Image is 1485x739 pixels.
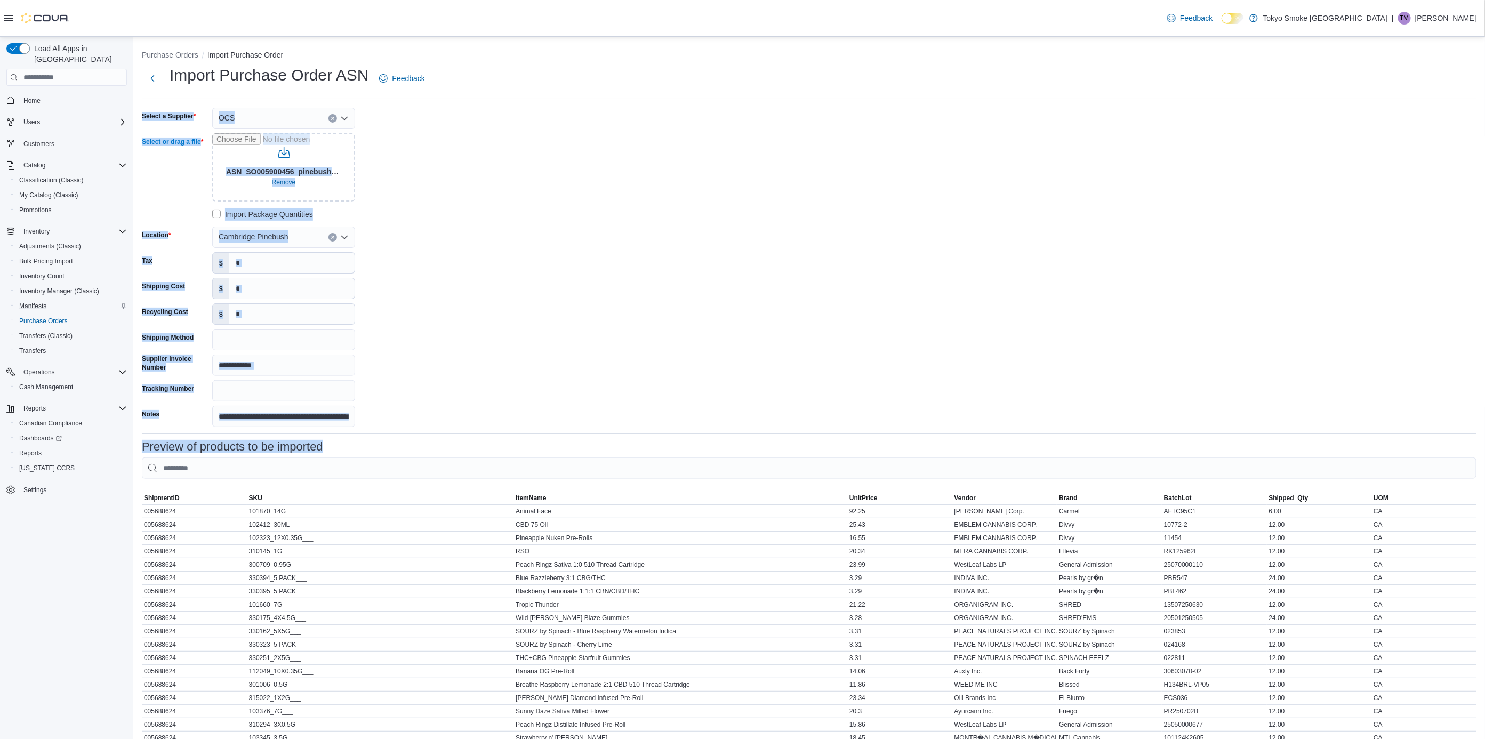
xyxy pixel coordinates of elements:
button: Brand [1057,492,1162,504]
button: Users [2,115,131,130]
div: EMBLEM CANNABIS CORP. [952,518,1057,531]
div: 12.00 [1267,558,1372,571]
div: 005688624 [142,598,247,611]
div: 005688624 [142,545,247,558]
button: ItemName [513,492,847,504]
div: WEED ME INC [952,678,1057,691]
button: Promotions [11,203,131,218]
div: 12.00 [1267,598,1372,611]
div: INDIVA INC. [952,585,1057,598]
button: Reports [2,401,131,416]
div: 30603070-02 [1162,665,1267,678]
div: 024168 [1162,638,1267,651]
div: 3.31 [847,638,952,651]
div: 005688624 [142,692,247,704]
div: 10772-2 [1162,518,1267,531]
div: 330251_2X5G___ [247,652,514,664]
div: Pearls by gr�n [1057,585,1162,598]
div: 12.00 [1267,545,1372,558]
div: RK125962L [1162,545,1267,558]
span: BatchLot [1164,494,1192,502]
a: Adjustments (Classic) [15,240,85,253]
div: ORGANIGRAM INC. [952,612,1057,624]
button: Purchase Orders [11,314,131,328]
a: [US_STATE] CCRS [15,462,79,475]
label: Shipping Cost [142,282,185,291]
button: Reports [11,446,131,461]
span: Operations [23,368,55,376]
label: Supplier Invoice Number [142,355,208,372]
div: [PERSON_NAME] Diamond Infused Pre-Roll [513,692,847,704]
div: 005688624 [142,705,247,718]
button: BatchLot [1162,492,1267,504]
span: Promotions [19,206,52,214]
a: My Catalog (Classic) [15,189,83,202]
button: Clear input [328,233,337,242]
label: $ [213,278,229,299]
span: Customers [19,137,127,150]
div: 301006_0.5G___ [247,678,514,691]
div: 12.00 [1267,625,1372,638]
span: Dashboards [19,434,62,443]
span: Cash Management [19,383,73,391]
button: Transfers (Classic) [11,328,131,343]
div: 12.00 [1267,678,1372,691]
div: 12.00 [1267,532,1372,544]
a: Reports [15,447,46,460]
div: 25070000110 [1162,558,1267,571]
a: Inventory Count [15,270,69,283]
p: [PERSON_NAME] [1415,12,1476,25]
div: 103376_7G___ [247,705,514,718]
span: UOM [1374,494,1388,502]
a: Inventory Manager (Classic) [15,285,103,298]
div: 11454 [1162,532,1267,544]
span: Remove [272,178,296,187]
div: 16.55 [847,532,952,544]
div: 21.22 [847,598,952,611]
span: Transfers [15,344,127,357]
div: 23.34 [847,692,952,704]
span: Transfers (Classic) [15,330,127,342]
span: Classification (Classic) [15,174,127,187]
span: Catalog [23,161,45,170]
button: Transfers [11,343,131,358]
div: 12.00 [1267,518,1372,531]
span: Bulk Pricing Import [19,257,73,266]
span: Settings [19,483,127,496]
button: UOM [1371,492,1476,504]
span: Users [23,118,40,126]
div: CA [1371,558,1476,571]
span: Home [23,97,41,105]
div: 005688624 [142,585,247,598]
span: Inventory [19,225,127,238]
div: CA [1371,625,1476,638]
span: Inventory Count [19,272,65,280]
div: Divvy [1057,532,1162,544]
button: Users [19,116,44,128]
label: Tracking Number [142,384,194,393]
div: [PERSON_NAME] Corp. [952,505,1057,518]
div: Auxly Inc. [952,665,1057,678]
button: Next [142,68,163,89]
button: Operations [19,366,59,379]
span: UnitPrice [849,494,878,502]
div: 3.31 [847,652,952,664]
div: 24.00 [1267,612,1372,624]
div: 92.25 [847,505,952,518]
label: Select a Supplier [142,112,196,121]
div: 005688624 [142,612,247,624]
a: Dashboards [11,431,131,446]
span: Inventory Manager (Classic) [15,285,127,298]
div: ECS036 [1162,692,1267,704]
span: Feedback [392,73,424,84]
div: 20.34 [847,545,952,558]
span: Adjustments (Classic) [19,242,81,251]
div: PEACE NATURALS PROJECT INC. [952,638,1057,651]
label: Location [142,231,171,239]
div: 3.28 [847,612,952,624]
div: PR250702B [1162,705,1267,718]
a: Transfers (Classic) [15,330,77,342]
div: 315022_1X2G___ [247,692,514,704]
div: PBL462 [1162,585,1267,598]
div: Blackberry Lemonade 1:1:1 CBN/CBD/THC [513,585,847,598]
